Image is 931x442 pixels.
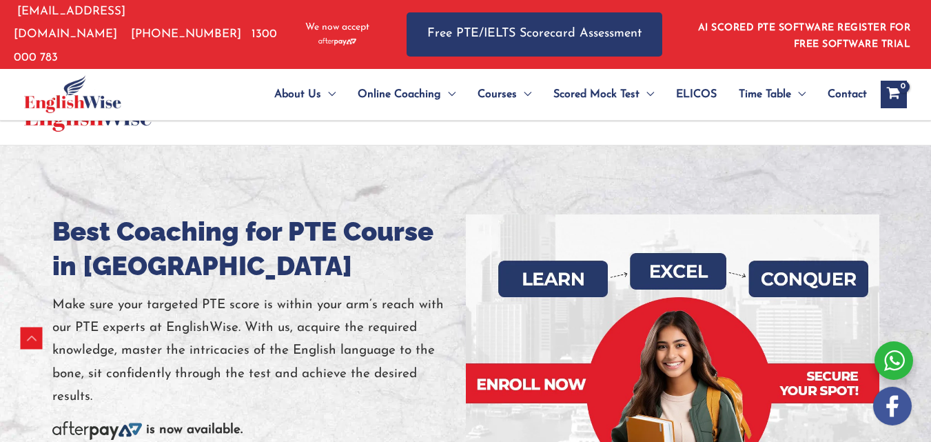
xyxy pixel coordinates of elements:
a: About UsMenu Toggle [263,70,347,119]
a: AI SCORED PTE SOFTWARE REGISTER FOR FREE SOFTWARE TRIAL [698,23,911,50]
span: Menu Toggle [791,70,806,119]
span: Menu Toggle [640,70,654,119]
a: View Shopping Cart, empty [881,81,907,108]
span: Courses [478,70,517,119]
a: ELICOS [665,70,728,119]
img: cropped-ew-logo [24,75,121,113]
a: 1300 000 783 [14,28,277,63]
a: Free PTE/IELTS Scorecard Assessment [407,12,662,56]
span: Online Coaching [358,70,441,119]
span: Menu Toggle [321,70,336,119]
img: Afterpay-Logo [318,38,356,46]
span: ELICOS [676,70,717,119]
a: Scored Mock TestMenu Toggle [542,70,665,119]
p: Make sure your targeted PTE score is within your arm’s reach with our PTE experts at EnglishWise.... [52,294,466,408]
a: [PHONE_NUMBER] [131,28,241,40]
h1: Best Coaching for PTE Course in [GEOGRAPHIC_DATA] [52,214,466,283]
nav: Site Navigation: Main Menu [241,70,867,119]
span: Contact [828,70,867,119]
span: We now accept [305,21,369,34]
span: Menu Toggle [441,70,456,119]
a: Online CoachingMenu Toggle [347,70,467,119]
img: Afterpay-Logo [52,421,142,440]
a: CoursesMenu Toggle [467,70,542,119]
span: Scored Mock Test [553,70,640,119]
span: Time Table [739,70,791,119]
span: Menu Toggle [517,70,531,119]
span: About Us [274,70,321,119]
a: Contact [817,70,867,119]
aside: Header Widget 1 [690,12,917,57]
a: Time TableMenu Toggle [728,70,817,119]
b: is now available. [146,423,243,436]
a: [EMAIL_ADDRESS][DOMAIN_NAME] [14,6,125,40]
img: white-facebook.png [873,387,912,425]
